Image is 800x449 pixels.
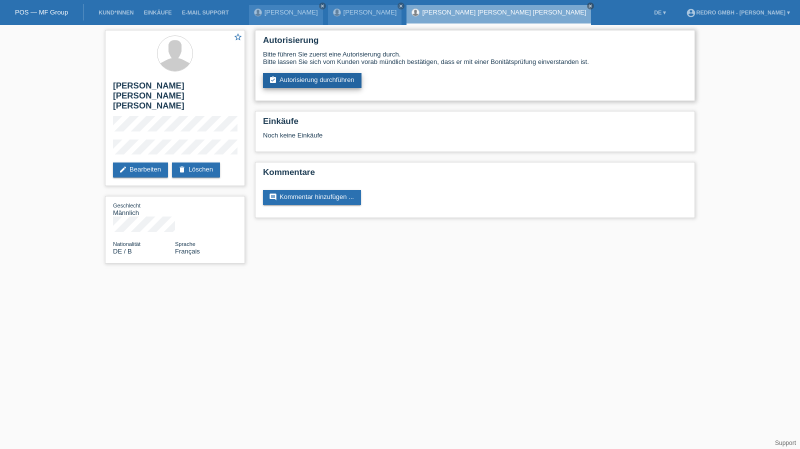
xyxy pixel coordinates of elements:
[113,201,175,216] div: Männlich
[263,190,361,205] a: commentKommentar hinzufügen ...
[588,3,593,8] i: close
[686,8,696,18] i: account_circle
[320,3,325,8] i: close
[319,2,326,9] a: close
[398,3,403,8] i: close
[587,2,594,9] a: close
[138,9,176,15] a: Einkäufe
[264,8,318,16] a: [PERSON_NAME]
[119,165,127,173] i: edit
[175,241,195,247] span: Sprache
[15,8,68,16] a: POS — MF Group
[177,9,234,15] a: E-Mail Support
[113,162,168,177] a: editBearbeiten
[233,32,242,41] i: star_border
[397,2,404,9] a: close
[178,165,186,173] i: delete
[343,8,397,16] a: [PERSON_NAME]
[263,167,687,182] h2: Kommentare
[263,35,687,50] h2: Autorisierung
[269,193,277,201] i: comment
[113,81,237,116] h2: [PERSON_NAME] [PERSON_NAME] [PERSON_NAME]
[172,162,220,177] a: deleteLöschen
[422,8,586,16] a: [PERSON_NAME] [PERSON_NAME] [PERSON_NAME]
[269,76,277,84] i: assignment_turned_in
[263,131,687,146] div: Noch keine Einkäufe
[113,202,140,208] span: Geschlecht
[175,247,200,255] span: Français
[263,116,687,131] h2: Einkäufe
[233,32,242,43] a: star_border
[113,241,140,247] span: Nationalität
[113,247,132,255] span: Deutschland / B / 14.08.2017
[681,9,795,15] a: account_circleRedro GmbH - [PERSON_NAME] ▾
[263,50,687,65] div: Bitte führen Sie zuerst eine Autorisierung durch. Bitte lassen Sie sich vom Kunden vorab mündlich...
[93,9,138,15] a: Kund*innen
[775,439,796,446] a: Support
[263,73,361,88] a: assignment_turned_inAutorisierung durchführen
[649,9,671,15] a: DE ▾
